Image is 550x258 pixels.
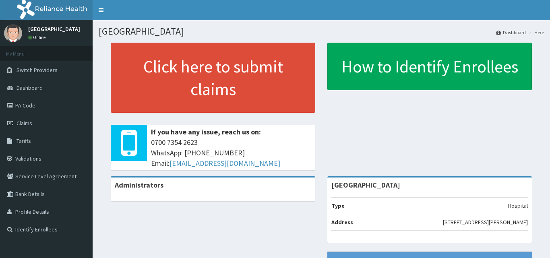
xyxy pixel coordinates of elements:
[496,29,526,36] a: Dashboard
[151,127,261,136] b: If you have any issue, reach us on:
[99,26,544,37] h1: [GEOGRAPHIC_DATA]
[115,180,163,190] b: Administrators
[443,218,528,226] p: [STREET_ADDRESS][PERSON_NAME]
[17,120,32,127] span: Claims
[4,24,22,42] img: User Image
[28,26,80,32] p: [GEOGRAPHIC_DATA]
[17,84,43,91] span: Dashboard
[508,202,528,210] p: Hospital
[527,29,544,36] li: Here
[331,219,353,226] b: Address
[17,66,58,74] span: Switch Providers
[331,202,345,209] b: Type
[17,137,31,144] span: Tariffs
[151,137,311,168] span: 0700 7354 2623 WhatsApp: [PHONE_NUMBER] Email:
[111,43,315,113] a: Click here to submit claims
[170,159,280,168] a: [EMAIL_ADDRESS][DOMAIN_NAME]
[327,43,532,90] a: How to Identify Enrollees
[28,35,48,40] a: Online
[331,180,400,190] strong: [GEOGRAPHIC_DATA]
